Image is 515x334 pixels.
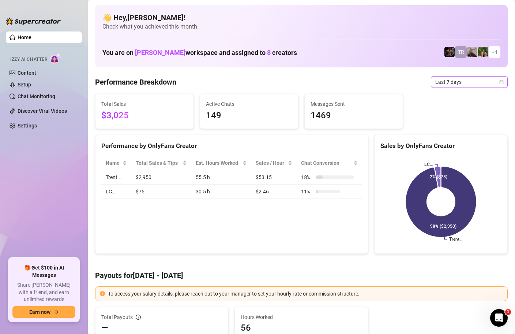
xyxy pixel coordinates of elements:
span: 🎁 Get $100 in AI Messages [12,264,75,279]
a: Settings [18,123,37,129]
div: Est. Hours Worked [196,159,241,167]
span: Share [PERSON_NAME] with a friend, and earn unlimited rewards [12,282,75,303]
img: LC [467,47,477,57]
span: arrow-right [53,309,59,315]
img: Nathaniel [478,47,488,57]
a: Content [18,70,36,76]
span: Total Sales & Tips [136,159,181,167]
th: Chat Conversion [297,156,362,170]
span: 1 [505,309,511,315]
span: Name [106,159,121,167]
td: 55.5 h [191,170,251,185]
span: Total Payouts [101,313,133,321]
span: Hours Worked [241,313,362,321]
div: Sales by OnlyFans Creator [380,141,501,151]
text: Trent… [449,237,462,242]
span: calendar [499,80,504,84]
span: Chat Conversion [301,159,352,167]
iframe: Intercom live chat [490,309,508,327]
span: — [101,322,108,334]
span: exclamation-circle [100,291,105,296]
span: Total Sales [101,100,188,108]
span: TR [458,48,464,56]
span: 18 % [301,173,313,181]
span: $3,025 [101,109,188,123]
th: Name [101,156,131,170]
span: 149 [206,109,292,123]
span: 8 [267,49,271,56]
span: info-circle [136,315,141,320]
a: Chat Monitoring [18,93,55,99]
span: Messages Sent [311,100,397,108]
th: Total Sales & Tips [131,156,191,170]
span: 11 % [301,188,313,196]
a: Discover Viral Videos [18,108,67,114]
td: Trent… [101,170,131,185]
span: Sales / Hour [256,159,286,167]
span: + 4 [492,48,497,56]
div: Performance by OnlyFans Creator [101,141,362,151]
div: To access your salary details, please reach out to your manager to set your hourly rate or commis... [108,290,503,298]
h4: 👋 Hey, [PERSON_NAME] ! [102,12,500,23]
a: Setup [18,82,31,88]
td: 30.5 h [191,185,251,199]
button: Earn nowarrow-right [12,306,75,318]
h4: Performance Breakdown [95,77,176,87]
span: 56 [241,322,362,334]
img: AI Chatter [50,53,61,64]
td: $2.46 [251,185,297,199]
th: Sales / Hour [251,156,297,170]
span: Check what you achieved this month [102,23,500,31]
span: 1469 [311,109,397,123]
td: $2,950 [131,170,191,185]
a: Home [18,34,31,40]
h4: Payouts for [DATE] - [DATE] [95,270,508,281]
span: Izzy AI Chatter [10,56,47,63]
td: $53.15 [251,170,297,185]
img: Trent [444,47,455,57]
span: [PERSON_NAME] [135,49,185,56]
td: LC… [101,185,131,199]
span: Last 7 days [435,77,503,88]
span: Active Chats [206,100,292,108]
text: LC… [424,162,433,167]
span: Earn now [29,309,50,315]
td: $75 [131,185,191,199]
img: logo-BBDzfeDw.svg [6,18,61,25]
h1: You are on workspace and assigned to creators [102,49,297,57]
